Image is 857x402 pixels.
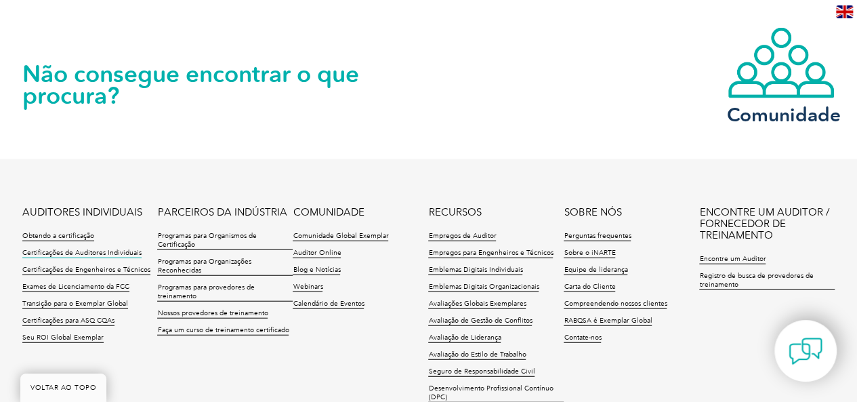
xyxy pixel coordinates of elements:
a: Contate-nos [564,334,601,343]
a: Perguntas frequentes [564,232,631,241]
a: Programas para Organismos de Certificação [157,232,293,250]
a: Calendário de Eventos [293,300,364,309]
font: Carta do Cliente [564,283,615,291]
a: Faça um curso de treinamento certificado [157,326,289,336]
a: Comunidade Global Exemplar [293,232,388,241]
font: Nossos provedores de treinamento [157,309,268,317]
img: icon-community.webp [727,26,835,100]
a: Emblemas Digitais Organizacionais [428,283,539,292]
a: RECURSOS [428,207,481,218]
a: Nossos provedores de treinamento [157,309,268,319]
a: Compreendendo nossos clientes [564,300,667,309]
a: Sobre o iNARTE [564,249,615,258]
font: Comunidade Global Exemplar [293,232,388,240]
a: PARCEIROS DA INDÚSTRIA [157,207,287,218]
img: contact-chat.png [789,334,822,368]
font: Empregos para Engenheiros e Técnicos [428,249,553,257]
font: RECURSOS [428,206,481,218]
a: Equipe de liderança [564,266,627,275]
font: Certificações para ASQ CQAs [22,317,114,325]
a: Avaliação de Liderança [428,334,501,343]
font: COMUNIDADE [293,206,364,218]
font: Webinars [293,283,322,291]
a: RABQSA é Exemplar Global [564,317,652,326]
font: Avaliação de Liderança [428,334,501,342]
font: Seu ROI Global Exemplar [22,334,104,342]
a: SOBRE NÓS [564,207,621,218]
a: Certificações para ASQ CQAs [22,317,114,326]
font: Compreendendo nossos clientes [564,300,667,308]
a: Certificações de Auditores Individuais [22,249,142,258]
font: Certificações de Auditores Individuais [22,249,142,257]
font: Emblemas Digitais Individuais [428,266,522,274]
img: en [836,5,853,18]
font: SOBRE NÓS [564,206,621,218]
font: Exames de Licenciamento da FCC [22,283,129,291]
a: Obtendo a certificação [22,232,94,241]
font: Avaliações Globais Exemplares [428,300,526,308]
font: Transição para o Exemplar Global [22,300,128,308]
a: AUDITORES INDIVIDUAIS [22,207,142,218]
font: Registro de busca de provedores de treinamento [699,272,813,289]
a: Webinars [293,283,322,292]
a: Avaliação de Gestão de Conflitos [428,317,532,326]
a: Comunidade [727,26,835,123]
a: Encontre um Auditor [699,255,766,264]
a: Auditor Online [293,249,341,258]
font: Perguntas frequentes [564,232,631,240]
font: Contate-nos [564,334,601,342]
a: Transição para o Exemplar Global [22,300,128,309]
a: Exames de Licenciamento da FCC [22,283,129,292]
font: Certificações de Engenheiros e Técnicos [22,266,150,274]
font: Blog e Notícias [293,266,340,274]
font: Avaliação de Gestão de Conflitos [428,317,532,325]
font: PARCEIROS DA INDÚSTRIA [157,206,287,218]
a: Empregos para Engenheiros e Técnicos [428,249,553,258]
a: Avaliações Globais Exemplares [428,300,526,309]
font: Calendário de Eventos [293,300,364,308]
font: Emblemas Digitais Organizacionais [428,283,539,291]
a: Avaliação do Estilo de Trabalho [428,350,526,360]
font: RABQSA é Exemplar Global [564,317,652,325]
font: AUDITORES INDIVIDUAIS [22,206,142,218]
a: Emblemas Digitais Individuais [428,266,522,275]
font: Encontre um Auditor [699,255,766,263]
font: Seguro de Responsabilidade Civil [428,367,535,376]
font: Programas para provedores de treinamento [157,283,254,300]
a: Programas para Organizações Reconhecidas [157,258,293,276]
font: Avaliação do Estilo de Trabalho [428,350,526,359]
a: Carta do Cliente [564,283,615,292]
font: Comunidade [727,103,841,126]
font: Empregos de Auditor [428,232,496,240]
font: Programas para Organismos de Certificação [157,232,256,249]
a: Certificações de Engenheiros e Técnicos [22,266,150,275]
a: Seu ROI Global Exemplar [22,334,104,343]
a: VOLTAR AO TOPO [20,374,106,402]
font: Faça um curso de treinamento certificado [157,326,289,334]
a: Empregos de Auditor [428,232,496,241]
a: COMUNIDADE [293,207,364,218]
font: Desenvolvimento Profissional Contínuo (DPC) [428,384,553,401]
a: ENCONTRE UM AUDITOR / FORNECEDOR DE TREINAMENTO [699,207,835,241]
font: Sobre o iNARTE [564,249,615,257]
a: Registro de busca de provedores de treinamento [699,272,835,290]
font: Auditor Online [293,249,341,257]
font: Não consegue encontrar o que procura? [22,60,359,110]
font: Programas para Organizações Reconhecidas [157,258,251,275]
font: VOLTAR AO TOPO [30,384,96,392]
font: ENCONTRE UM AUDITOR / FORNECEDOR DE TREINAMENTO [699,206,829,241]
a: Blog e Notícias [293,266,340,275]
font: Obtendo a certificação [22,232,94,240]
a: Programas para provedores de treinamento [157,283,293,302]
font: Equipe de liderança [564,266,627,274]
a: Seguro de Responsabilidade Civil [428,367,535,377]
